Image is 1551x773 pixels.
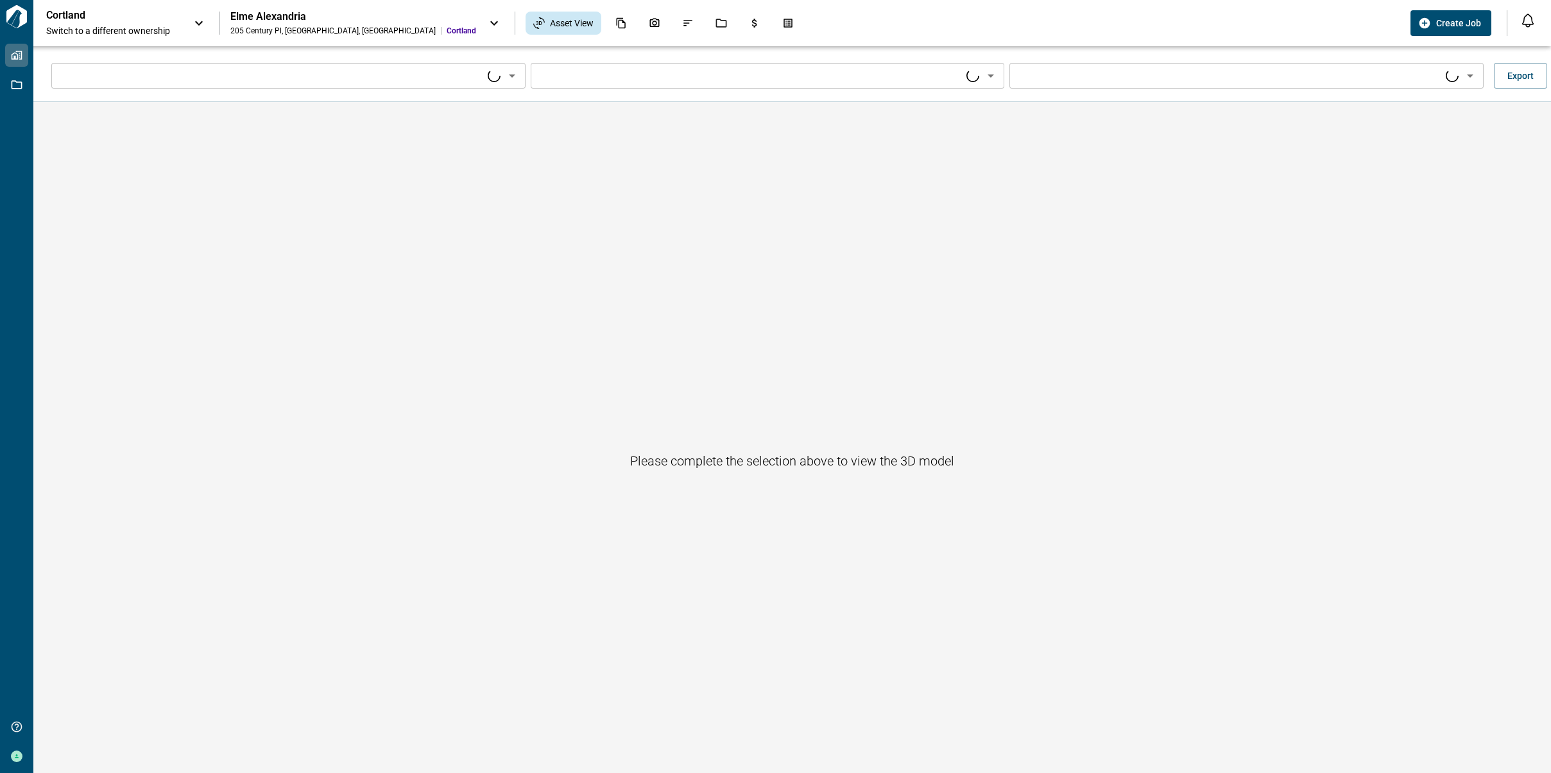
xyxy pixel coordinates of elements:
[526,12,601,35] div: Asset View
[708,12,735,34] div: Jobs
[46,24,181,37] span: Switch to a different ownership
[1507,69,1534,82] span: Export
[230,26,436,36] div: 205 Century Pl , [GEOGRAPHIC_DATA] , [GEOGRAPHIC_DATA]
[1436,17,1481,30] span: Create Job
[46,9,162,22] p: Cortland
[230,10,476,23] div: Elme Alexandria
[1494,63,1547,89] button: Export
[674,12,701,34] div: Issues & Info
[550,17,594,30] span: Asset View
[630,451,954,471] h6: Please complete the selection above to view the 3D model
[503,67,521,85] button: Open
[1461,67,1479,85] button: Open
[1518,10,1538,31] button: Open notification feed
[982,67,1000,85] button: Open
[608,12,635,34] div: Documents
[447,26,476,36] span: Cortland
[641,12,668,34] div: Photos
[775,12,801,34] div: Takeoff Center
[741,12,768,34] div: Budgets
[1410,10,1491,36] button: Create Job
